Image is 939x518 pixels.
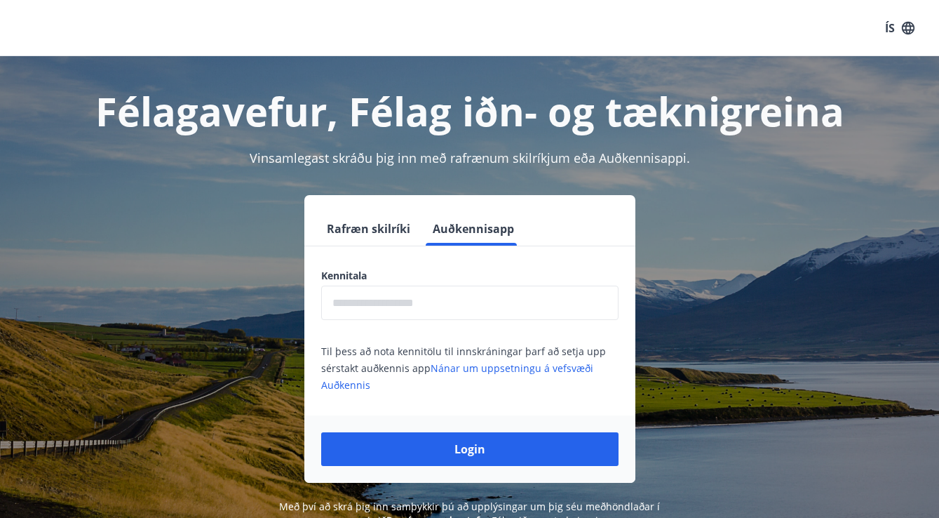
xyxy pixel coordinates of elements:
[877,15,922,41] button: ÍS
[427,212,520,246] button: Auðkennisapp
[17,84,922,138] h1: Félagavefur, Félag iðn- og tæknigreina
[321,212,416,246] button: Rafræn skilríki
[321,361,593,392] a: Nánar um uppsetningu á vefsvæði Auðkennis
[250,150,690,166] span: Vinsamlegast skráðu þig inn með rafrænum skilríkjum eða Auðkennisappi.
[321,345,606,392] span: Til þess að nota kennitölu til innskráningar þarf að setja upp sérstakt auðkennis app
[321,269,619,283] label: Kennitala
[321,432,619,466] button: Login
